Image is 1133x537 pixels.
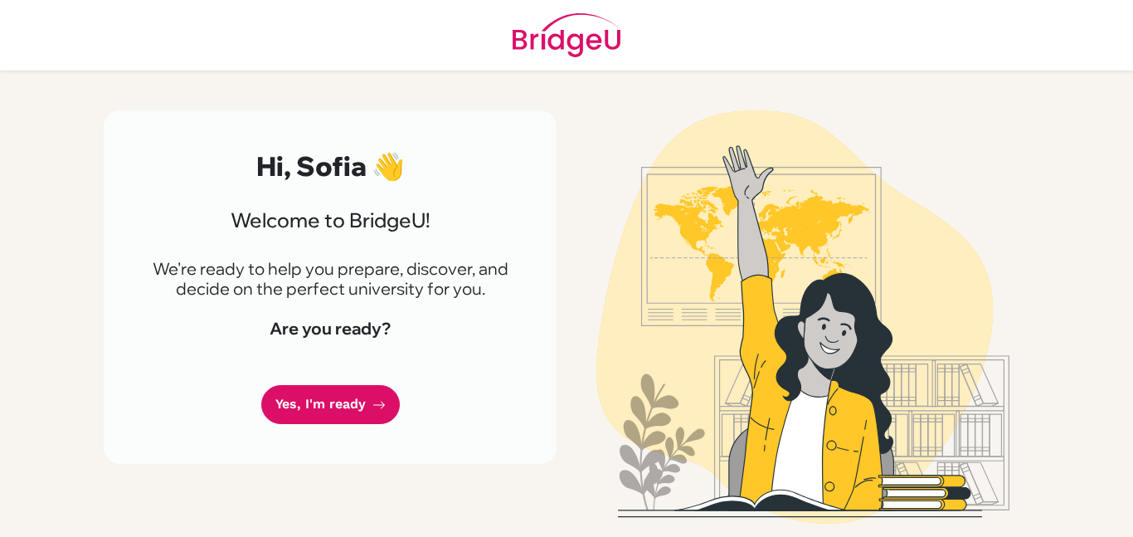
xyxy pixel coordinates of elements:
[143,259,517,299] p: We're ready to help you prepare, discover, and decide on the perfect university for you.
[143,150,517,182] h2: Hi, Sofia 👋
[261,385,400,424] a: Yes, I'm ready
[143,208,517,232] h3: Welcome to BridgeU!
[143,319,517,339] h4: Are you ready?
